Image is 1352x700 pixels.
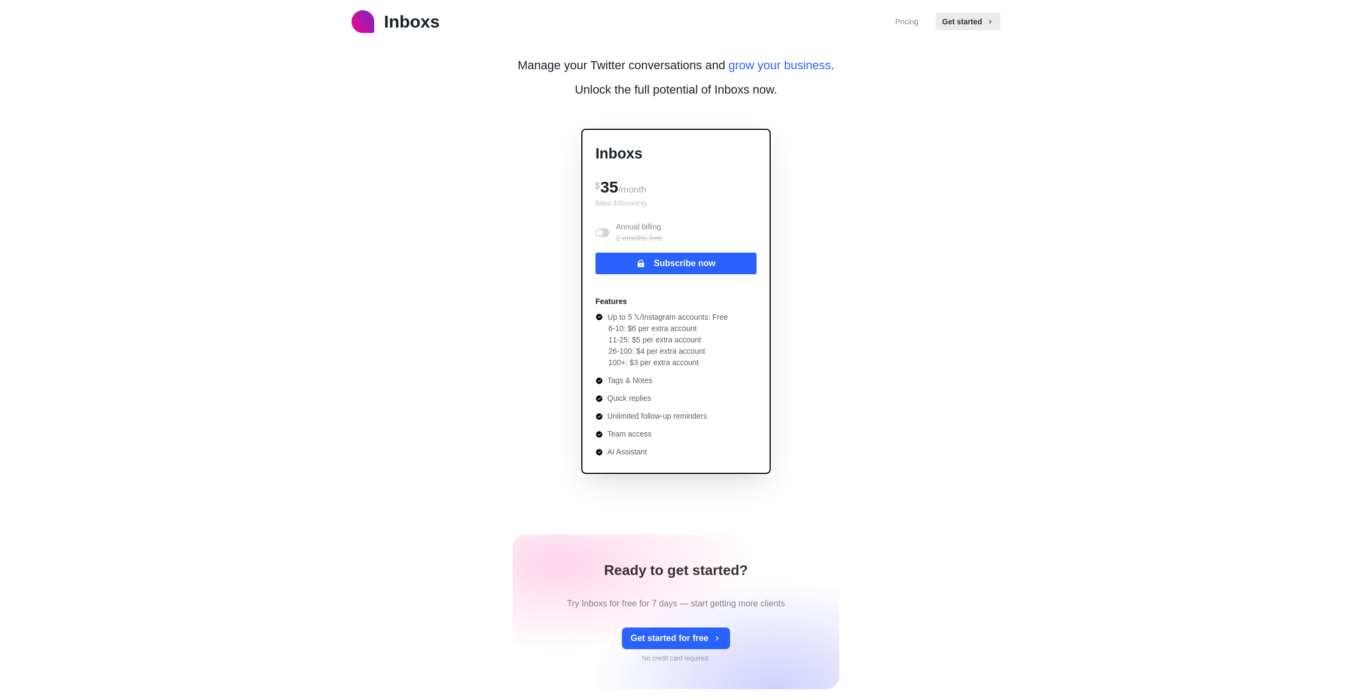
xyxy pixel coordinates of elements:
[518,56,834,74] p: Manage your Twitter conversations and .
[595,253,757,274] button: Subscribe now
[608,334,728,346] li: 11-25: $5 per extra account
[608,323,728,334] li: 6-10: $6 per extra account
[608,357,728,368] li: 100+: $3 per extra account
[352,10,374,33] img: logo
[595,181,600,190] span: $
[567,597,785,610] p: Try Inboxs for free for 7 days — start getting more clients
[616,221,662,244] p: Annual billing
[607,312,728,323] p: Up to 5 𝕏/Instagram accounts: Free
[595,174,757,199] div: 35
[595,411,728,422] li: Unlimited follow-up reminders
[622,628,730,649] button: Get started for free
[595,375,728,386] li: Tags & Notes
[604,560,748,580] h1: Ready to get started?
[936,13,1000,30] button: Get started
[728,58,831,72] span: grow your business
[595,428,728,440] li: Team access
[595,446,728,458] li: AI Assistant
[618,184,646,195] span: /month
[642,653,710,663] p: No credit card required.
[616,233,662,244] p: 2 months free
[595,143,757,165] p: Inboxs
[595,393,728,404] li: Quick replies
[895,16,918,28] a: Pricing
[384,9,440,35] p: Inboxs
[595,199,757,208] p: Billed $ 35 monthly
[608,346,728,357] li: 26-100: $4 per extra account
[352,9,440,35] a: logoInboxs
[575,81,777,98] p: Unlock the full potential of Inboxs now.
[595,296,627,307] p: Features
